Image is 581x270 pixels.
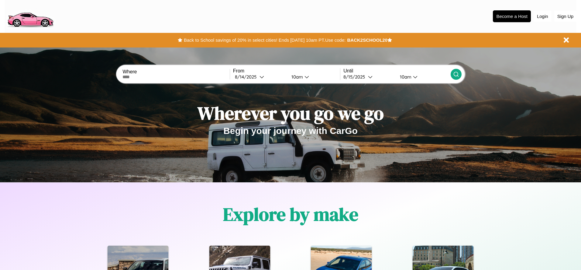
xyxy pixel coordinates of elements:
div: 10am [397,74,413,80]
label: Where [122,69,229,75]
label: Until [343,68,450,74]
h1: Explore by make [223,202,358,227]
div: 8 / 14 / 2025 [235,74,260,80]
button: Sign Up [554,11,576,22]
button: Login [534,11,551,22]
button: 10am [395,74,450,80]
div: 10am [288,74,304,80]
button: Back to School savings of 20% in select cities! Ends [DATE] 10am PT.Use code: [182,36,347,44]
img: logo [5,3,56,29]
label: From [233,68,340,74]
b: BACK2SCHOOL20 [347,37,387,43]
button: 8/14/2025 [233,74,287,80]
div: 8 / 15 / 2025 [343,74,368,80]
button: Become a Host [493,10,531,22]
button: 10am [287,74,340,80]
